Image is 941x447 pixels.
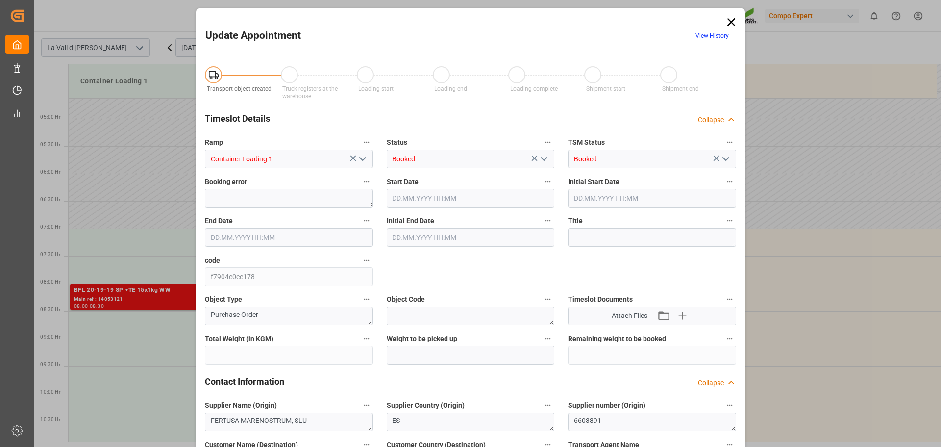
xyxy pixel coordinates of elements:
[205,150,373,168] input: Type to search/select
[387,294,425,305] span: Object Code
[542,175,554,188] button: Start Date
[723,175,736,188] button: Initial Start Date
[387,177,419,187] span: Start Date
[207,85,272,92] span: Transport object created
[723,136,736,149] button: TSM Status
[205,177,247,187] span: Booking error
[358,85,394,92] span: Loading start
[387,137,407,148] span: Status
[387,413,555,431] textarea: ES
[434,85,467,92] span: Loading end
[723,332,736,345] button: Remaining weight to be booked
[568,400,645,411] span: Supplier number (Origin)
[612,311,647,321] span: Attach Files
[662,85,699,92] span: Shipment end
[354,152,369,167] button: open menu
[205,294,242,305] span: Object Type
[568,334,666,344] span: Remaining weight to be booked
[205,28,301,44] h2: Update Appointment
[542,332,554,345] button: Weight to be picked up
[568,137,605,148] span: TSM Status
[205,375,284,388] h2: Contact Information
[698,378,724,388] div: Collapse
[568,216,583,226] span: Title
[510,85,558,92] span: Loading complete
[360,214,373,227] button: End Date
[387,189,555,208] input: DD.MM.YYYY HH:MM
[718,152,732,167] button: open menu
[568,294,633,305] span: Timeslot Documents
[387,150,555,168] input: Type to search/select
[205,216,233,226] span: End Date
[205,413,373,431] textarea: FERTUSA MARENOSTRUM, SLU
[360,293,373,306] button: Object Type
[360,136,373,149] button: Ramp
[360,399,373,412] button: Supplier Name (Origin)
[568,413,736,431] textarea: 6603891
[536,152,551,167] button: open menu
[205,334,273,344] span: Total Weight (in KGM)
[586,85,625,92] span: Shipment start
[205,112,270,125] h2: Timeslot Details
[205,400,277,411] span: Supplier Name (Origin)
[360,332,373,345] button: Total Weight (in KGM)
[387,216,434,226] span: Initial End Date
[542,293,554,306] button: Object Code
[387,334,457,344] span: Weight to be picked up
[205,228,373,247] input: DD.MM.YYYY HH:MM
[205,255,220,265] span: code
[695,32,729,39] a: View History
[568,177,619,187] span: Initial Start Date
[542,214,554,227] button: Initial End Date
[205,137,223,148] span: Ramp
[387,228,555,247] input: DD.MM.YYYY HH:MM
[542,136,554,149] button: Status
[360,175,373,188] button: Booking error
[723,399,736,412] button: Supplier number (Origin)
[723,293,736,306] button: Timeslot Documents
[360,254,373,266] button: code
[282,85,338,100] span: Truck registers at the warehouse
[387,400,465,411] span: Supplier Country (Origin)
[698,115,724,125] div: Collapse
[568,189,736,208] input: DD.MM.YYYY HH:MM
[205,307,373,325] textarea: Purchase Order
[723,214,736,227] button: Title
[542,399,554,412] button: Supplier Country (Origin)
